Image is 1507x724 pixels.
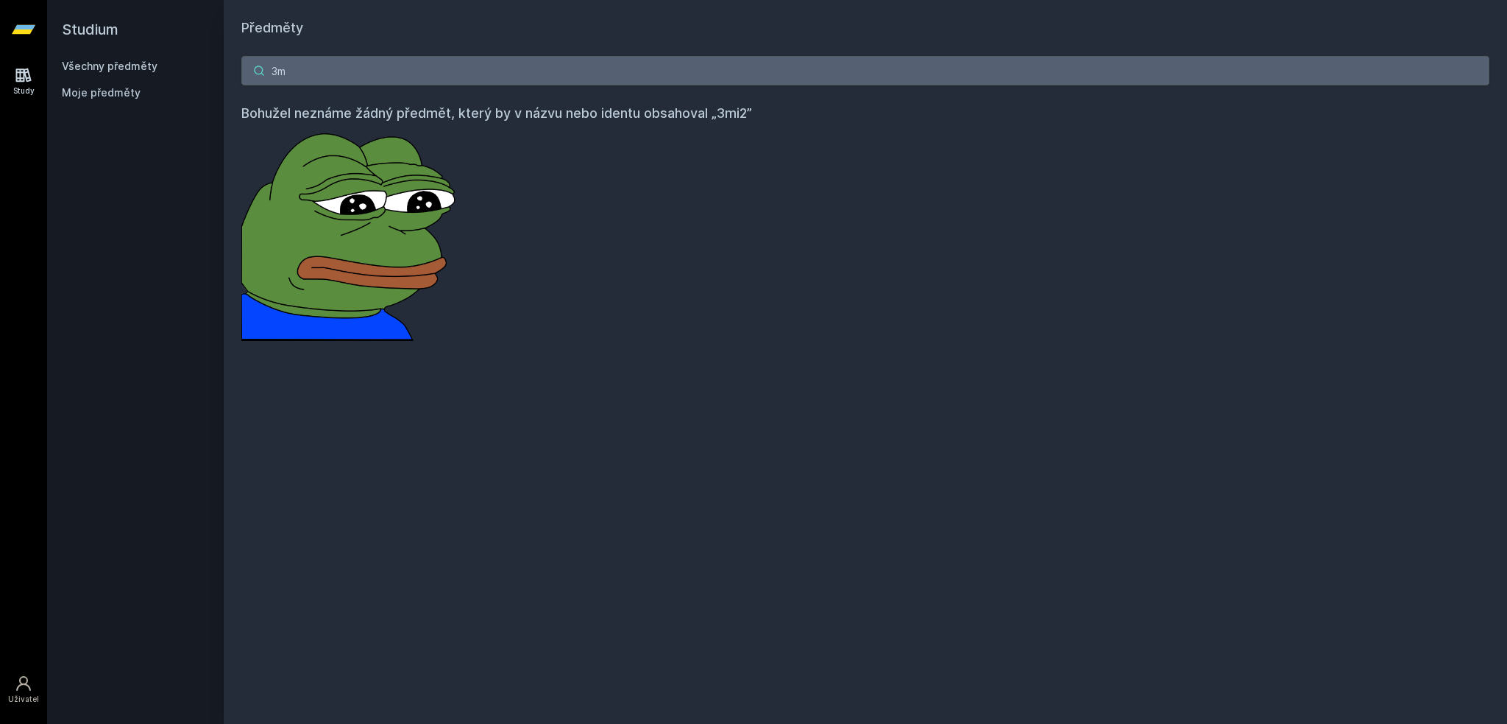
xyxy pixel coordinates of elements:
[241,18,1489,38] h1: Předměty
[241,103,1489,124] h4: Bohužel neznáme žádný předmět, který by v názvu nebo identu obsahoval „3mi2”
[13,85,35,96] div: Study
[3,59,44,104] a: Study
[8,694,39,705] div: Uživatel
[62,60,157,72] a: Všechny předměty
[62,85,141,100] span: Moje předměty
[241,124,462,341] img: error_picture.png
[3,667,44,712] a: Uživatel
[241,56,1489,85] input: Název nebo ident předmětu…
